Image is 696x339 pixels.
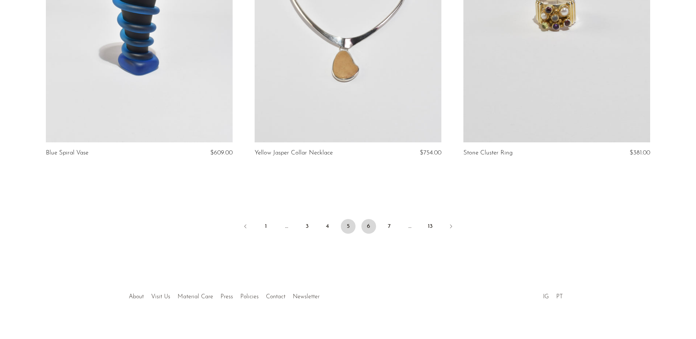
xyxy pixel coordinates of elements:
a: 13 [423,219,438,234]
span: … [279,219,294,234]
a: 7 [382,219,397,234]
a: Previous [238,219,253,235]
a: Contact [266,294,285,300]
a: Next [444,219,458,235]
span: 5 [341,219,356,234]
span: $381.00 [630,150,650,156]
span: … [402,219,417,234]
a: 1 [259,219,273,234]
a: About [129,294,144,300]
span: $609.00 [210,150,233,156]
a: Blue Spiral Vase [46,150,88,156]
a: Visit Us [151,294,170,300]
a: IG [543,294,549,300]
a: PT [556,294,563,300]
a: Yellow Jasper Collar Necklace [255,150,333,156]
a: 4 [320,219,335,234]
ul: Social Medias [539,288,566,302]
a: 6 [361,219,376,234]
a: Press [221,294,233,300]
span: $754.00 [420,150,441,156]
a: Material Care [178,294,213,300]
a: Stone Cluster Ring [463,150,513,156]
a: Policies [240,294,259,300]
ul: Quick links [125,288,323,302]
a: 3 [300,219,314,234]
